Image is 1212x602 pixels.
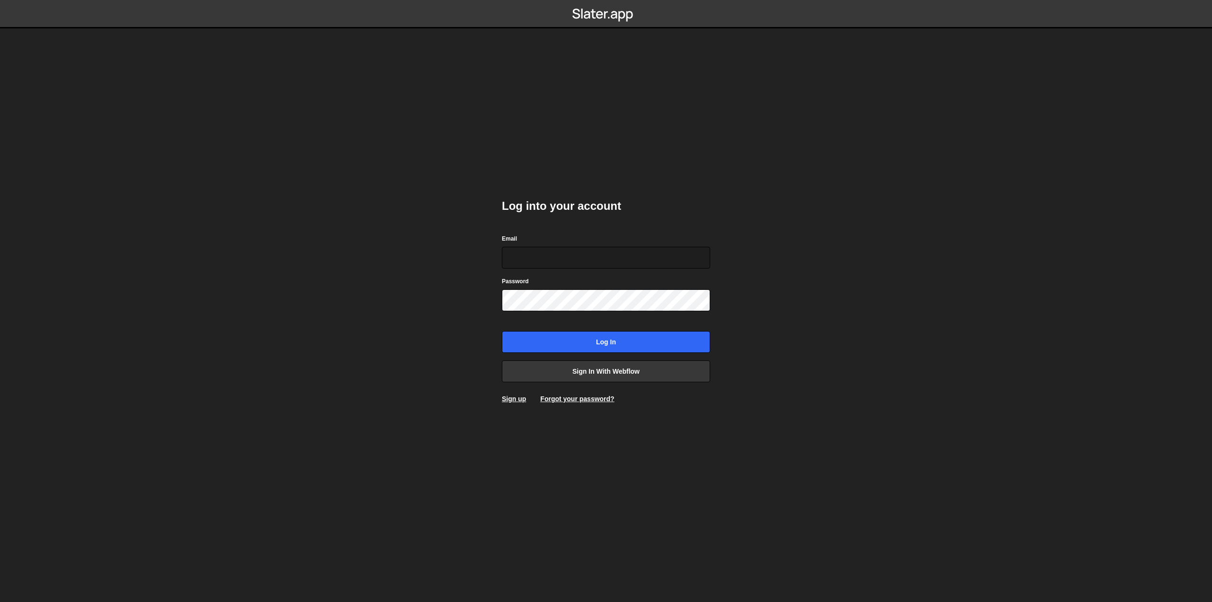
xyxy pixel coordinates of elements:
[502,360,710,382] a: Sign in with Webflow
[502,277,529,286] label: Password
[502,198,710,214] h2: Log into your account
[502,331,710,353] input: Log in
[502,234,517,243] label: Email
[502,395,526,403] a: Sign up
[540,395,614,403] a: Forgot your password?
